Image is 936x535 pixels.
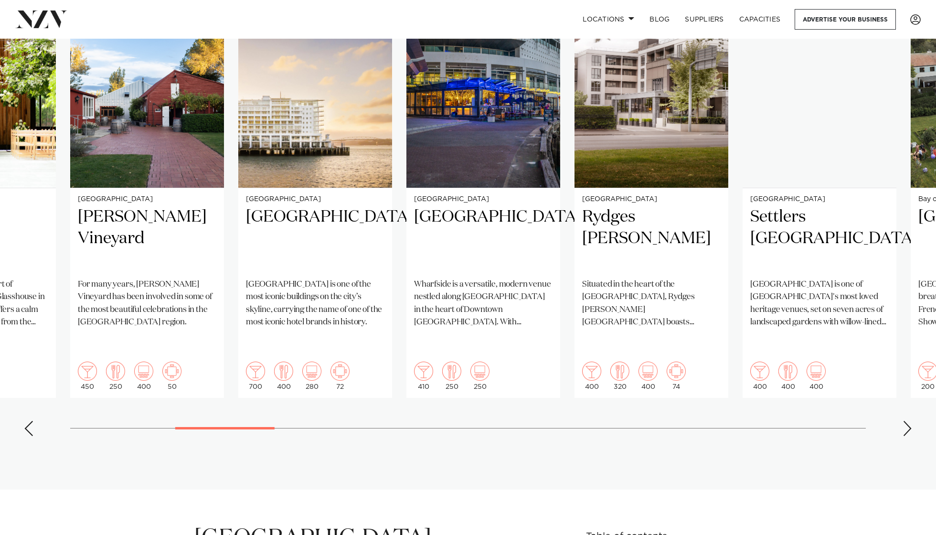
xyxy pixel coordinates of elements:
[15,11,67,28] img: nzv-logo.png
[778,362,798,381] img: dining.png
[667,362,686,381] img: meeting.png
[246,278,384,329] p: [GEOGRAPHIC_DATA] is one of the most iconic buildings on the city’s skyline, carrying the name of...
[78,206,216,271] h2: [PERSON_NAME] Vineyard
[807,362,826,381] img: theatre.png
[667,362,686,390] div: 74
[330,362,350,381] img: meeting.png
[302,362,321,381] img: theatre.png
[610,362,629,381] img: dining.png
[582,206,721,271] h2: Rydges [PERSON_NAME]
[134,362,153,381] img: theatre.png
[470,362,489,381] img: theatre.png
[274,362,293,381] img: dining.png
[750,362,769,390] div: 400
[795,9,896,30] a: Advertise your business
[807,362,826,390] div: 400
[442,362,461,381] img: dining.png
[414,362,433,381] img: cocktail.png
[414,278,553,329] p: Wharfside is a versatile, modern venue nestled along [GEOGRAPHIC_DATA] in the heart of Downtown [...
[470,362,489,390] div: 250
[750,278,889,329] p: [GEOGRAPHIC_DATA] is one of [GEOGRAPHIC_DATA]'s most loved heritage venues, set on seven acres of...
[246,362,265,390] div: 700
[246,196,384,203] small: [GEOGRAPHIC_DATA]
[582,362,601,390] div: 400
[750,362,769,381] img: cocktail.png
[106,362,125,390] div: 250
[78,362,97,390] div: 450
[162,362,181,381] img: meeting.png
[442,362,461,390] div: 250
[610,362,629,390] div: 320
[246,362,265,381] img: cocktail.png
[78,362,97,381] img: cocktail.png
[302,362,321,390] div: 280
[677,9,731,30] a: SUPPLIERS
[162,362,181,390] div: 50
[638,362,658,390] div: 400
[778,362,798,390] div: 400
[414,362,433,390] div: 410
[246,206,384,271] h2: [GEOGRAPHIC_DATA]
[732,9,788,30] a: Capacities
[414,196,553,203] small: [GEOGRAPHIC_DATA]
[414,206,553,271] h2: [GEOGRAPHIC_DATA]
[750,196,889,203] small: [GEOGRAPHIC_DATA]
[274,362,293,390] div: 400
[642,9,677,30] a: BLOG
[78,196,216,203] small: [GEOGRAPHIC_DATA]
[106,362,125,381] img: dining.png
[582,362,601,381] img: cocktail.png
[638,362,658,381] img: theatre.png
[575,9,642,30] a: Locations
[78,278,216,329] p: For many years, [PERSON_NAME] Vineyard has been involved in some of the most beautiful celebratio...
[750,206,889,271] h2: Settlers [GEOGRAPHIC_DATA]
[330,362,350,390] div: 72
[582,196,721,203] small: [GEOGRAPHIC_DATA]
[134,362,153,390] div: 400
[582,278,721,329] p: Situated in the heart of the [GEOGRAPHIC_DATA], Rydges [PERSON_NAME] [GEOGRAPHIC_DATA] boasts spa...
